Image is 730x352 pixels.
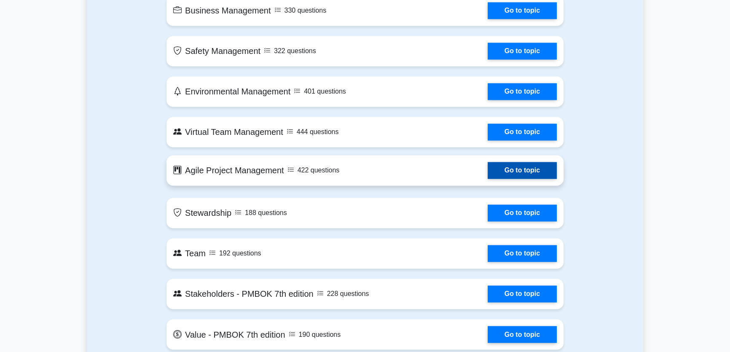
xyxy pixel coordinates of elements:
[488,2,557,19] a: Go to topic
[488,285,557,302] a: Go to topic
[488,83,557,100] a: Go to topic
[488,162,557,179] a: Go to topic
[488,326,557,343] a: Go to topic
[488,124,557,140] a: Go to topic
[488,43,557,59] a: Go to topic
[488,245,557,262] a: Go to topic
[488,204,557,221] a: Go to topic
